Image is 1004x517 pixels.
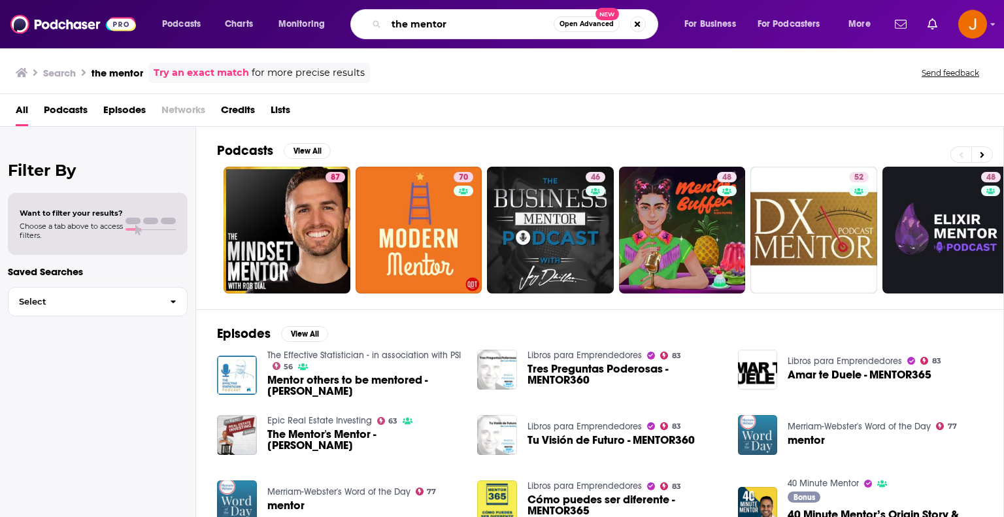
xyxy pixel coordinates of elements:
[221,99,255,126] a: Credits
[758,15,820,33] span: For Podcasters
[20,222,123,240] span: Choose a tab above to access filters.
[386,14,554,35] input: Search podcasts, credits, & more...
[918,67,983,78] button: Send feedback
[459,171,468,184] span: 70
[267,429,462,451] a: The Mentor's Mentor - Stephen Gregg
[948,424,957,429] span: 77
[591,171,600,184] span: 46
[388,418,397,424] span: 63
[660,482,681,490] a: 83
[217,415,257,455] img: The Mentor's Mentor - Stephen Gregg
[487,167,614,293] a: 46
[722,171,731,184] span: 48
[10,12,136,37] img: Podchaser - Follow, Share and Rate Podcasts
[103,99,146,126] a: Episodes
[675,14,752,35] button: open menu
[738,415,778,455] img: mentor
[331,171,340,184] span: 87
[750,167,877,293] a: 52
[527,480,642,492] a: Libros para Emprendedores
[958,10,987,39] img: User Profile
[8,265,188,278] p: Saved Searches
[284,364,293,370] span: 56
[224,167,350,293] a: 87
[154,65,249,80] a: Try an exact match
[660,352,681,359] a: 83
[427,489,436,495] span: 77
[794,493,815,501] span: Bonus
[44,99,88,126] a: Podcasts
[672,353,681,359] span: 83
[890,13,912,35] a: Show notifications dropdown
[477,350,517,390] img: Tres Preguntas Poderosas - MENTOR360
[153,14,218,35] button: open menu
[936,422,957,430] a: 77
[788,421,931,432] a: Merriam-Webster's Word of the Day
[958,10,987,39] span: Logged in as justine87181
[267,415,372,426] a: Epic Real Estate Investing
[92,67,143,79] h3: the mentor
[267,500,305,511] a: mentor
[554,16,620,32] button: Open AdvancedNew
[217,356,257,395] a: Mentor others to be mentored - Manatee Mentor
[281,326,328,342] button: View All
[217,142,331,159] a: PodcastsView All
[16,99,28,126] a: All
[788,435,825,446] span: mentor
[225,15,253,33] span: Charts
[217,325,328,342] a: EpisodesView All
[738,350,778,390] img: Amar te Duele - MENTOR365
[560,21,614,27] span: Open Advanced
[619,167,746,293] a: 48
[672,424,681,429] span: 83
[267,486,410,497] a: Merriam-Webster's Word of the Day
[267,429,462,451] span: The Mentor's Mentor - [PERSON_NAME]
[8,297,159,306] span: Select
[8,161,188,180] h2: Filter By
[749,14,839,35] button: open menu
[922,13,943,35] a: Show notifications dropdown
[43,67,76,79] h3: Search
[660,422,681,430] a: 83
[527,421,642,432] a: Libros para Emprendedores
[477,415,517,455] a: Tu Visión de Futuro - MENTOR360
[932,358,941,364] span: 83
[161,99,205,126] span: Networks
[252,65,365,80] span: for more precise results
[527,363,722,386] a: Tres Preguntas Poderosas - MENTOR360
[278,15,325,33] span: Monitoring
[527,494,722,516] a: Cómo puedes ser diferente - MENTOR365
[271,99,290,126] a: Lists
[854,171,863,184] span: 52
[788,478,859,489] a: 40 Minute Mentor
[684,15,736,33] span: For Business
[454,172,473,182] a: 70
[788,369,931,380] a: Amar te Duele - MENTOR365
[326,172,345,182] a: 87
[216,14,261,35] a: Charts
[717,172,737,182] a: 48
[586,172,605,182] a: 46
[920,357,941,365] a: 83
[788,356,902,367] a: Libros para Emprendedores
[162,15,201,33] span: Podcasts
[839,14,887,35] button: open menu
[527,435,695,446] a: Tu Visión de Futuro - MENTOR360
[269,14,342,35] button: open menu
[595,8,619,20] span: New
[20,208,123,218] span: Want to filter your results?
[267,375,462,397] span: Mentor others to be mentored - [PERSON_NAME]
